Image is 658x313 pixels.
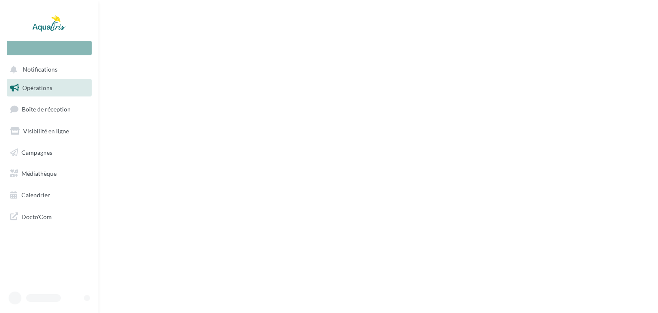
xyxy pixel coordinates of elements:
[21,148,52,156] span: Campagnes
[5,122,93,140] a: Visibilité en ligne
[21,170,57,177] span: Médiathèque
[23,127,69,135] span: Visibilité en ligne
[5,165,93,183] a: Médiathèque
[22,84,52,91] span: Opérations
[5,144,93,162] a: Campagnes
[7,41,92,55] div: Nouvelle campagne
[5,100,93,118] a: Boîte de réception
[5,186,93,204] a: Calendrier
[21,191,50,199] span: Calendrier
[22,105,71,113] span: Boîte de réception
[5,208,93,226] a: Docto'Com
[21,211,52,222] span: Docto'Com
[23,66,57,73] span: Notifications
[5,79,93,97] a: Opérations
